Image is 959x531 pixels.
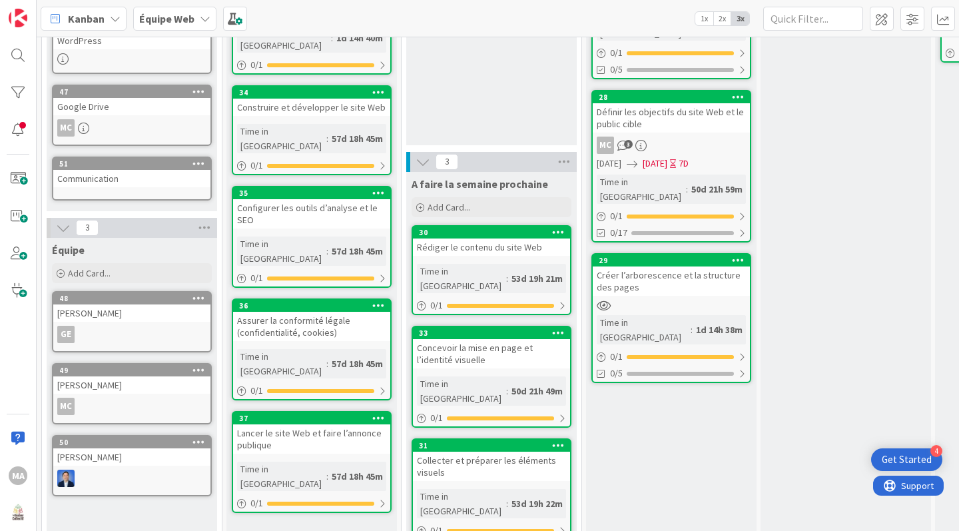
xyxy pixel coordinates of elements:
[52,243,85,257] span: Équipe
[417,264,506,293] div: Time in [GEOGRAPHIC_DATA]
[713,12,731,25] span: 2x
[679,157,689,171] div: 7D
[413,440,570,481] div: 31Collecter et préparer les éléments visuels
[53,292,210,322] div: 48[PERSON_NAME]
[688,182,746,197] div: 50d 21h 59m
[53,86,210,115] div: 47Google Drive
[597,137,614,154] div: MC
[436,154,458,170] span: 3
[239,88,390,97] div: 34
[430,298,443,312] span: 0 / 1
[593,91,750,133] div: 28Définir les objectifs du site Web et le public cible
[593,45,750,61] div: 0/1
[53,32,210,49] div: WordPress
[597,315,691,344] div: Time in [GEOGRAPHIC_DATA]
[53,158,210,187] div: 51Communication
[593,137,750,154] div: MC
[506,271,508,286] span: :
[9,9,27,27] img: Visit kanbanzone.com
[686,182,688,197] span: :
[139,12,194,25] b: Équipe Web
[413,327,570,339] div: 33
[763,7,863,31] input: Quick Filter...
[68,11,105,27] span: Kanban
[233,270,390,286] div: 0/1
[53,158,210,170] div: 51
[624,140,633,149] span: 3
[328,131,386,146] div: 57d 18h 45m
[239,301,390,310] div: 36
[233,312,390,341] div: Assurer la conformité légale (confidentialité, cookies)
[233,412,390,454] div: 37Lancer le site Web et faire l’annonce publique
[237,237,326,266] div: Time in [GEOGRAPHIC_DATA]
[53,436,210,466] div: 50[PERSON_NAME]
[53,304,210,322] div: [PERSON_NAME]
[419,228,570,237] div: 30
[53,436,210,448] div: 50
[593,91,750,103] div: 28
[695,12,713,25] span: 1x
[610,63,623,77] span: 0/5
[250,159,263,173] span: 0 / 1
[643,157,667,171] span: [DATE]
[239,414,390,423] div: 37
[597,175,686,204] div: Time in [GEOGRAPHIC_DATA]
[250,496,263,510] span: 0 / 1
[233,87,390,99] div: 34
[508,271,566,286] div: 53d 19h 21m
[53,98,210,115] div: Google Drive
[333,31,386,45] div: 1d 14h 40m
[430,411,443,425] span: 0 / 1
[237,124,326,153] div: Time in [GEOGRAPHIC_DATA]
[610,46,623,60] span: 0 / 1
[250,384,263,398] span: 0 / 1
[57,398,75,415] div: MC
[233,412,390,424] div: 37
[233,199,390,229] div: Configurer les outils d’analyse et le SEO
[413,327,570,368] div: 33Concevoir la mise en page et l’identité visuelle
[9,466,27,485] div: MA
[871,448,942,471] div: Open Get Started checklist, remaining modules: 4
[599,256,750,265] div: 29
[412,177,548,191] span: A faire la semaine prochaine
[53,364,210,376] div: 49
[53,448,210,466] div: [PERSON_NAME]
[506,496,508,511] span: :
[593,255,750,296] div: 29Créer l’arborescence et la structure des pages
[53,326,210,343] div: GE
[53,170,210,187] div: Communication
[328,356,386,371] div: 57d 18h 45m
[508,496,566,511] div: 53d 19h 22m
[417,489,506,518] div: Time in [GEOGRAPHIC_DATA]
[53,119,210,137] div: MC
[237,23,331,53] div: Time in [GEOGRAPHIC_DATA]
[413,410,570,426] div: 0/1
[9,504,27,522] img: avatar
[59,159,210,169] div: 51
[53,376,210,394] div: [PERSON_NAME]
[610,350,623,364] span: 0 / 1
[610,366,623,380] span: 0/5
[413,339,570,368] div: Concevoir la mise en page et l’identité visuelle
[417,376,506,406] div: Time in [GEOGRAPHIC_DATA]
[68,267,111,279] span: Add Card...
[53,398,210,415] div: MC
[53,470,210,487] div: DP
[593,266,750,296] div: Créer l’arborescence et la structure des pages
[57,119,75,137] div: MC
[328,469,386,484] div: 57d 18h 45m
[233,300,390,341] div: 36Assurer la conformité légale (confidentialité, cookies)
[419,441,570,450] div: 31
[250,271,263,285] span: 0 / 1
[326,244,328,259] span: :
[593,208,750,225] div: 0/1
[53,364,210,394] div: 49[PERSON_NAME]
[59,294,210,303] div: 48
[76,220,99,236] span: 3
[882,453,932,466] div: Get Started
[53,292,210,304] div: 48
[233,57,390,73] div: 0/1
[593,103,750,133] div: Définir les objectifs du site Web et le public cible
[691,322,693,337] span: :
[413,452,570,481] div: Collecter et préparer les éléments visuels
